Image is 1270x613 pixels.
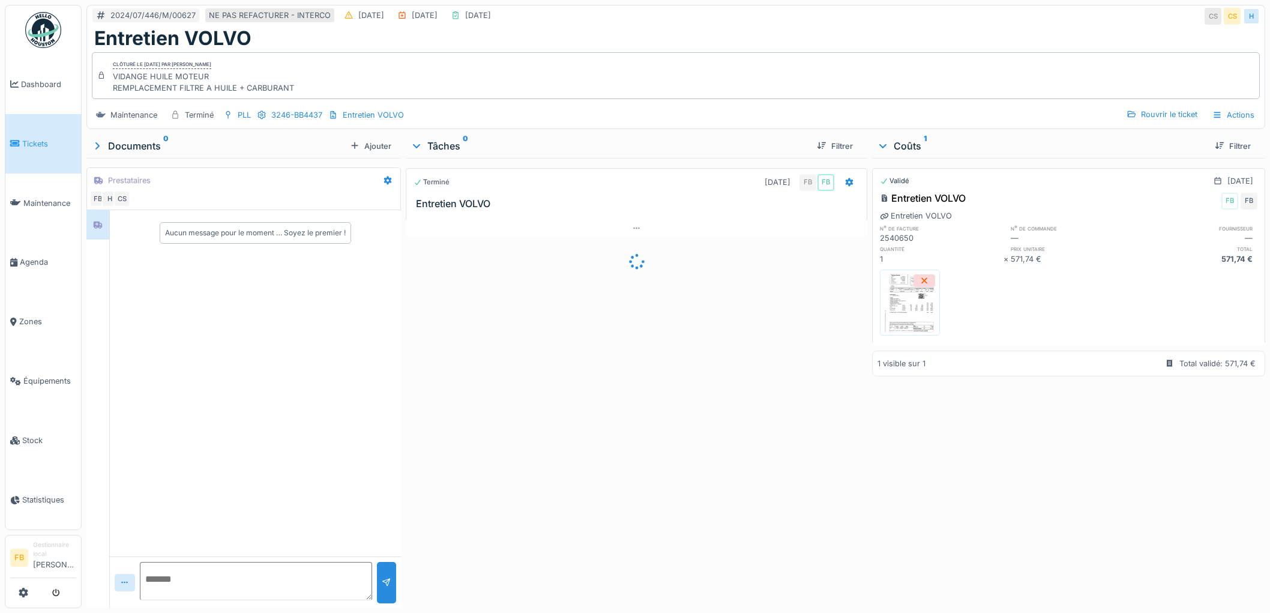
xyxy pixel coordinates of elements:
div: Entretien VOLVO [343,109,404,121]
div: Tâches [411,139,808,153]
div: Total validé: 571,74 € [1179,358,1256,369]
h3: Entretien VOLVO [416,198,862,210]
div: Coûts [877,139,1205,153]
a: Maintenance [5,174,81,233]
a: Tickets [5,114,81,174]
div: 3246-BB4437 [271,109,322,121]
div: [DATE] [1227,175,1253,187]
span: Stock [22,435,76,446]
div: [DATE] [465,10,491,21]
div: H [1243,8,1260,25]
a: Stock [5,411,81,470]
div: FB [817,174,834,191]
div: 1 visible sur 1 [877,358,925,369]
div: Maintenance [110,109,157,121]
img: k65pxbvtwc2hsvcf5sgkkw58u823 [883,273,937,333]
div: [DATE] [765,177,790,188]
div: Validé [880,176,909,186]
div: Prestataires [108,175,151,186]
div: Filtrer [812,138,858,154]
span: Zones [19,316,76,327]
span: Maintenance [23,198,76,209]
div: 571,74 € [1134,253,1257,265]
div: Terminé [185,109,214,121]
div: CS [1224,8,1241,25]
div: 571,74 € [1011,253,1134,265]
li: [PERSON_NAME] [33,540,76,575]
a: Statistiques [5,470,81,530]
div: FB [1241,193,1257,210]
a: Équipements [5,351,81,411]
div: NE PAS REFACTURER - INTERCO [209,10,331,21]
h6: fournisseur [1134,225,1257,232]
h1: Entretien VOLVO [94,27,251,50]
div: Gestionnaire local [33,540,76,559]
a: Zones [5,292,81,352]
span: Dashboard [21,79,76,90]
div: FB [1221,193,1238,210]
div: FB [799,174,816,191]
h6: prix unitaire [1011,245,1134,253]
div: Entretien VOLVO [880,191,966,205]
div: Rouvrir le ticket [1122,106,1202,122]
div: Aucun message pour le moment … Soyez le premier ! [165,228,346,238]
span: Statistiques [22,494,76,506]
div: VIDANGE HUILE MOTEUR REMPLACEMENT FILTRE A HUILE + CARBURANT [113,71,294,94]
div: — [1011,232,1134,244]
div: × [1004,253,1011,265]
li: FB [10,549,28,567]
div: Filtrer [1210,138,1256,154]
div: 1 [880,253,1003,265]
div: H [101,190,118,207]
h6: quantité [880,245,1003,253]
sup: 1 [924,139,927,153]
div: — [1134,232,1257,244]
sup: 0 [463,139,468,153]
img: Badge_color-CXgf-gQk.svg [25,12,61,48]
div: PLL [238,109,251,121]
div: FB [89,190,106,207]
div: 2024/07/446/M/00627 [110,10,196,21]
div: [DATE] [358,10,384,21]
div: Ajouter [345,138,396,154]
div: Documents [91,139,345,153]
a: FB Gestionnaire local[PERSON_NAME] [10,540,76,578]
span: Tickets [22,138,76,149]
div: 2540650 [880,232,1003,244]
h6: total [1134,245,1257,253]
div: Clôturé le [DATE] par [PERSON_NAME] [113,61,211,69]
span: Équipements [23,375,76,387]
div: Entretien VOLVO [880,210,952,222]
div: Actions [1207,106,1260,124]
div: CS [1205,8,1221,25]
div: [DATE] [412,10,438,21]
sup: 0 [163,139,169,153]
div: Terminé [414,177,450,187]
a: Dashboard [5,55,81,114]
h6: n° de facture [880,225,1003,232]
a: Agenda [5,233,81,292]
h6: n° de commande [1011,225,1134,232]
span: Agenda [20,256,76,268]
div: CS [113,190,130,207]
